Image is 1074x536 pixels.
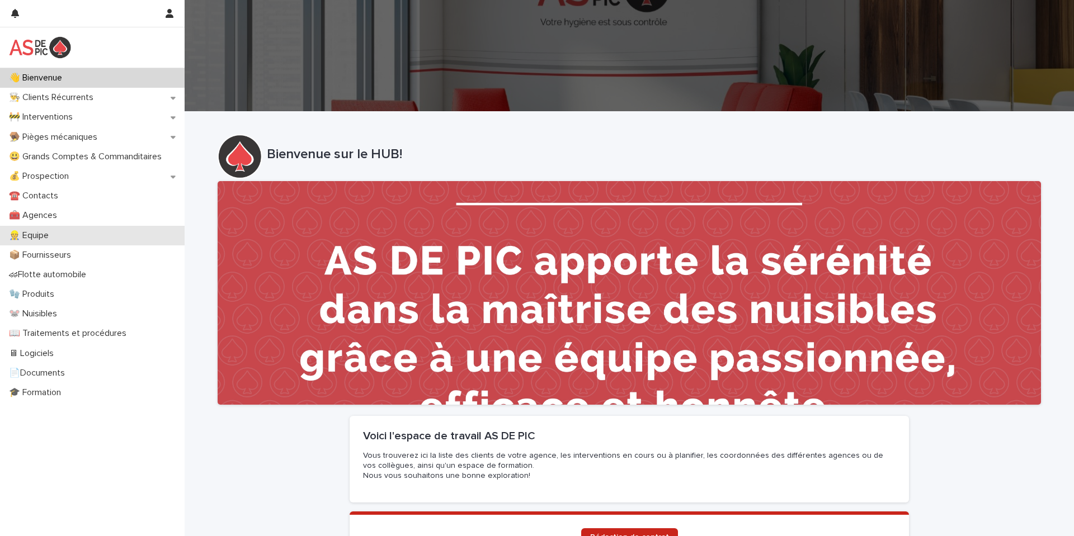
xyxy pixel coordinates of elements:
h2: Voici l'espace de travail AS DE PIC [363,429,896,443]
p: 🎓 Formation [4,387,70,398]
p: 🧰 Agences [4,210,66,221]
img: yKcqic14S0S6KrLdrqO6 [9,36,71,59]
p: Vous trouverez ici la liste des clients de votre agence, les interventions en cours ou à planifie... [363,450,896,481]
p: 🏎Flotte automobile [4,269,95,280]
p: 💰 Prospection [4,171,78,182]
p: 👋 Bienvenue [4,73,71,83]
p: 😃 Grands Comptes & Commanditaires [4,151,171,162]
p: 🚧 Interventions [4,112,82,122]
p: 📦 Fournisseurs [4,250,80,260]
p: 📄Documents [4,368,74,378]
p: 🐭 Nuisibles [4,309,66,319]
p: 🪤 Pièges mécaniques [4,132,106,143]
p: 👨‍🍳 Clients Récurrents [4,92,102,103]
p: 📖 Traitements et procédures [4,328,135,339]
p: ☎️ Contacts [4,191,67,201]
p: 👷 Equipe [4,230,58,241]
p: Bienvenue sur le HUB! [267,146,1037,163]
p: 🧤 Produits [4,289,63,300]
p: 🖥 Logiciels [4,348,63,359]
